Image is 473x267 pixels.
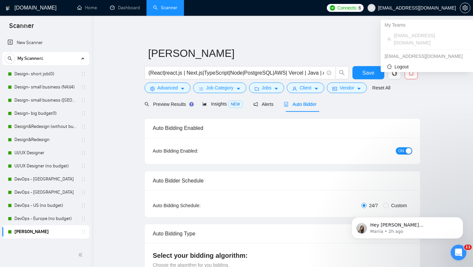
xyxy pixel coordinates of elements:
[189,101,194,107] div: Tooltip anchor
[14,212,77,225] a: DevOps - Europe (no budget)
[81,150,86,156] span: holder
[327,83,367,93] button: idcardVendorcaret-down
[460,5,470,11] a: setting
[284,102,316,107] span: Auto Bidder
[6,3,10,13] img: logo
[81,85,86,90] span: holder
[249,83,284,93] button: folderJobscaret-down
[153,202,239,209] div: Auto Bidding Schedule:
[340,84,354,91] span: Vendor
[14,146,77,159] a: UI/UX Designer
[202,102,207,106] span: area-chart
[228,101,243,108] span: NEW
[253,102,258,107] span: notification
[2,36,89,49] li: New Scanner
[14,199,77,212] a: DevOps - US (no budget)
[14,173,77,186] a: DevOps - [GEOGRAPHIC_DATA]
[81,163,86,169] span: holder
[372,84,390,91] a: Reset All
[81,111,86,116] span: holder
[5,53,15,64] button: search
[81,190,86,195] span: holder
[369,6,374,10] span: user
[389,202,410,209] span: Custom
[153,224,412,243] div: Auto Bidding Type
[81,177,86,182] span: holder
[327,71,331,75] span: info-circle
[362,69,374,77] span: Save
[381,20,473,30] div: My Teams
[330,5,335,11] img: upwork-logo.png
[153,5,177,11] a: searchScanner
[274,86,279,91] span: caret-down
[460,3,470,13] button: setting
[110,5,140,11] a: dashboardDashboard
[148,45,407,61] input: Scanner name...
[387,64,392,69] span: logout
[287,83,324,93] button: userClientcaret-down
[81,242,86,248] span: holder
[387,37,391,41] span: team
[81,98,86,103] span: holder
[336,70,348,76] span: search
[464,245,472,250] span: 11
[253,102,274,107] span: Alerts
[78,252,85,258] span: double-left
[284,102,288,107] span: robot
[81,203,86,208] span: holder
[451,245,466,260] iframe: Intercom live chat
[77,5,97,11] a: homeHome
[14,159,77,173] a: UI/UX Designer (no budget)
[81,137,86,142] span: holder
[153,171,412,190] div: Auto Bidder Schedule
[157,84,178,91] span: Advanced
[14,67,77,81] a: Design- short job(0)
[206,84,233,91] span: Job Category
[193,83,246,93] button: barsJob Categorycaret-down
[262,84,272,91] span: Jobs
[14,186,77,199] a: DevOps - [GEOGRAPHIC_DATA]
[153,251,412,260] h4: Select your bidding algorithm:
[14,238,77,252] a: Wireframing & UX Prototype
[145,102,149,107] span: search
[145,83,191,93] button: settingAdvancedcaret-down
[145,102,192,107] span: Preview Results
[81,124,86,129] span: holder
[5,56,15,61] span: search
[8,36,84,49] a: New Scanner
[81,216,86,221] span: holder
[387,63,466,70] span: Logout
[150,86,155,91] span: setting
[153,147,239,155] div: Auto Bidding Enabled:
[81,71,86,77] span: holder
[335,66,349,79] button: search
[14,133,77,146] a: Design&Redesign
[14,94,77,107] a: Design- small business ([GEOGRAPHIC_DATA])(4)
[337,4,357,12] span: Connects:
[367,202,381,209] span: 24/7
[148,69,324,77] input: Search Freelance Jobs...
[255,86,259,91] span: folder
[81,229,86,234] span: holder
[398,147,404,155] span: ON
[199,86,203,91] span: bars
[292,86,297,91] span: user
[381,51,473,61] div: kriabchenko@insoft-global.com
[342,203,473,249] iframe: Intercom notifications message
[202,101,242,107] span: Insights
[17,52,43,65] span: My Scanners
[14,107,77,120] a: Design- big budget(1)
[14,120,77,133] a: Design&Redesign (without budget)
[236,86,241,91] span: caret-down
[14,225,77,238] a: [PERSON_NAME]
[14,81,77,94] a: Design- small business (NA)(4)
[4,21,39,35] span: Scanner
[314,86,319,91] span: caret-down
[180,86,185,91] span: caret-down
[332,86,337,91] span: idcard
